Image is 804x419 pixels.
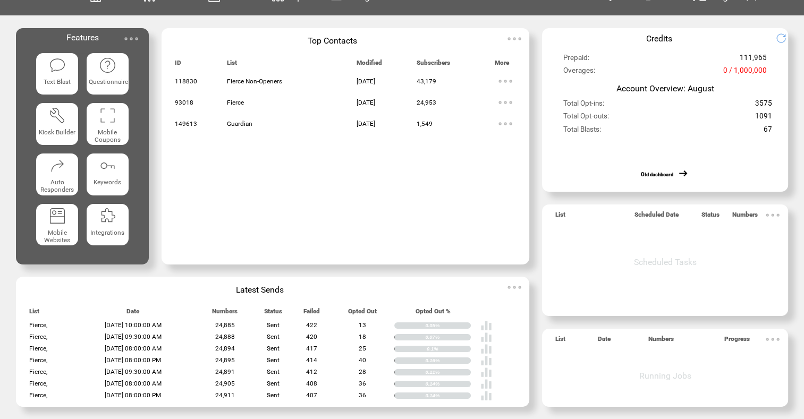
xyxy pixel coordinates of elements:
span: Auto Responders [40,178,74,193]
img: integrations.svg [99,207,116,224]
span: Numbers [648,335,674,347]
span: Sent [267,391,280,399]
span: Date [598,335,611,347]
span: Date [126,307,139,320]
span: [DATE] [357,120,375,127]
span: 111,965 [740,54,767,66]
span: Credits [646,33,672,44]
div: 0.05% [425,322,470,329]
div: 0.11% [425,369,470,375]
span: Kiosk Builder [39,129,75,136]
span: Mobile Coupons [95,129,121,143]
a: Kiosk Builder [36,103,78,145]
span: 414 [306,356,317,364]
span: Numbers [732,211,757,223]
img: ellypsis.svg [495,113,516,134]
img: refresh.png [776,33,794,44]
span: Running Jobs [639,371,691,381]
span: 0 / 1,000,000 [723,66,767,79]
span: List [555,211,565,223]
span: Sent [267,333,280,340]
a: Mobile Coupons [87,103,129,145]
span: 24,953 [417,99,436,106]
span: 24,895 [215,356,235,364]
span: Guardian [227,120,252,127]
span: Prepaid: [563,54,589,66]
img: coupons.svg [99,107,116,124]
span: 3575 [755,99,772,112]
img: questionnaire.svg [99,57,116,74]
img: keywords.svg [99,157,116,174]
span: [DATE] 08:00:00 PM [105,391,161,399]
span: List [555,335,565,347]
span: 43,179 [417,78,436,85]
img: ellypsis.svg [762,204,783,226]
span: 149613 [175,120,197,127]
span: [DATE] 10:00:00 AM [105,321,162,329]
span: 36 [359,380,366,387]
span: Fierce, [29,321,47,329]
span: 417 [306,345,317,352]
span: 24,885 [215,321,235,329]
span: Account Overview: August [616,83,714,93]
span: 24,894 [215,345,235,352]
span: Status [264,307,282,320]
a: Keywords [87,153,129,195]
img: text-blast.svg [49,57,66,74]
span: Total Blasts: [563,125,601,138]
span: Fierce, [29,345,47,352]
span: Text Blast [44,78,71,85]
span: Total Opt-ins: [563,99,604,112]
span: List [29,307,39,320]
span: [DATE] 08:00:00 AM [105,345,162,352]
a: Auto Responders [36,153,78,195]
span: 420 [306,333,317,340]
span: 36 [359,391,366,399]
span: Mobile Websites [44,229,70,244]
span: Progress [724,335,749,347]
img: mobile-websites.svg [49,207,66,224]
span: Overages: [563,66,595,79]
span: Modified [357,59,382,71]
img: poll%20-%20white.svg [480,355,492,366]
span: 1091 [755,112,772,125]
span: Sent [267,380,280,387]
span: Features [66,32,99,42]
span: Sent [267,345,280,352]
span: Scheduled Tasks [633,257,696,267]
span: 412 [306,368,317,375]
img: tool%201.svg [49,107,66,124]
img: poll%20-%20white.svg [480,331,492,343]
span: 407 [306,391,317,399]
span: List [227,59,237,71]
span: 24,911 [215,391,235,399]
span: Status [701,211,720,223]
span: 18 [359,333,366,340]
span: Fierce, [29,333,47,340]
span: Subscribers [417,59,450,71]
span: [DATE] [357,99,375,106]
div: 0.1% [427,346,471,352]
span: 422 [306,321,317,329]
span: 1,549 [417,120,433,127]
span: More [495,59,509,71]
a: Mobile Websites [36,204,78,246]
span: Integrations [90,229,124,236]
span: Numbers [212,307,238,320]
span: 118830 [175,78,197,85]
img: poll%20-%20white.svg [480,378,492,390]
span: 24,891 [215,368,235,375]
span: 13 [359,321,366,329]
img: ellypsis.svg [504,277,525,298]
span: 40 [359,356,366,364]
span: 24,905 [215,380,235,387]
span: [DATE] 08:00:00 AM [105,380,162,387]
span: Fierce Non-Openers [227,78,282,85]
span: [DATE] [357,78,375,85]
span: Fierce, [29,356,47,364]
span: [DATE] 09:30:00 AM [105,368,162,375]
a: Old dashboard [641,172,673,177]
span: Sent [267,368,280,375]
a: Questionnaire [87,53,129,95]
span: Sent [267,321,280,329]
